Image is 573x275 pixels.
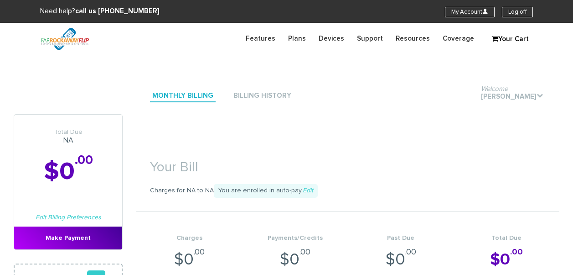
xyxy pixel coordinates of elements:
img: FiveTownsFlip [34,23,96,55]
h1: Your Bill [136,146,559,180]
span: Total Due [14,128,122,136]
a: Welcome[PERSON_NAME]. [479,91,546,103]
sup: .00 [405,248,416,256]
sup: .00 [75,154,93,167]
strong: call us [PHONE_NUMBER] [75,8,160,15]
span: Welcome [481,85,508,92]
h4: Payments/Credits [242,235,348,242]
h2: $0 [14,159,122,185]
a: Support [351,30,389,48]
sup: .00 [510,248,523,256]
a: Log off [502,7,533,17]
a: My AccountU [445,7,495,17]
sup: .00 [299,248,310,256]
i: . [537,92,543,99]
span: You are enrolled in auto-pay. [214,184,318,198]
h3: NA [14,128,122,145]
i: U [482,8,488,14]
h4: Past Due [348,235,454,242]
a: Billing History [231,90,294,102]
a: Edit [303,187,313,194]
a: Your Cart [487,32,533,46]
a: Resources [389,30,436,48]
a: Coverage [436,30,480,48]
p: Charges for NA to NA [136,184,559,198]
a: Monthly Billing [150,90,216,102]
sup: .00 [194,248,205,256]
a: Make Payment [14,227,122,249]
a: Features [239,30,282,48]
h4: Charges [136,235,242,242]
a: Plans [282,30,312,48]
span: Need help? [40,8,160,15]
h4: Total Due [454,235,559,242]
a: Devices [312,30,351,48]
a: Edit Billing Preferences [36,214,101,221]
